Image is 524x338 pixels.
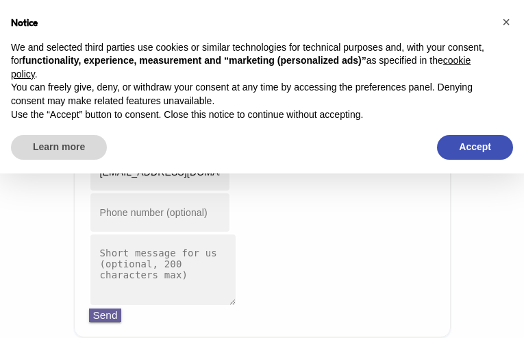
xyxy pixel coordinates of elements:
[89,309,122,322] button: Send
[11,135,107,160] button: Learn more
[437,135,513,160] button: Accept
[11,41,491,82] p: We and selected third parties use cookies or similar technologies for technical purposes and, wit...
[502,14,510,29] span: ×
[495,11,517,33] button: Close this notice
[11,81,491,108] p: You can freely give, deny, or withdraw your consent at any time by accessing the preferences pane...
[22,55,366,66] strong: functionality, experience, measurement and “marketing (personalized ads)”
[89,192,231,232] input: Phone number (optional)
[11,108,491,122] p: Use the “Accept” button to consent. Close this notice to continue without accepting.
[11,55,471,80] a: cookie policy
[11,16,491,30] h2: Notice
